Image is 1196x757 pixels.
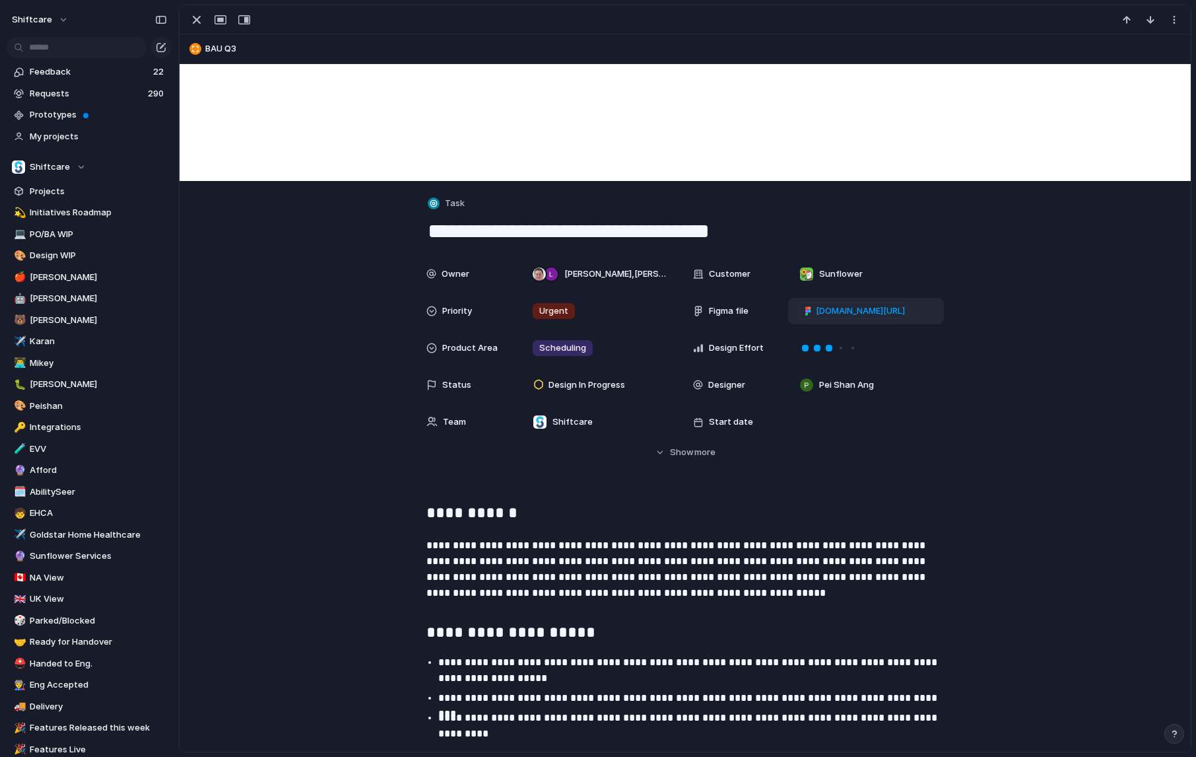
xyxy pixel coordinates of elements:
a: 🐻[PERSON_NAME] [7,310,172,330]
button: 💫 [12,206,25,219]
div: 🤖[PERSON_NAME] [7,289,172,308]
div: 🗓️ [14,484,23,499]
span: Shiftcare [552,415,593,429]
div: 🐛[PERSON_NAME] [7,375,172,394]
div: ✈️ [14,527,23,542]
span: Feedback [30,65,149,79]
div: 🚚 [14,699,23,714]
button: ⛑️ [12,657,25,670]
div: 💻PO/BA WIP [7,225,172,244]
span: Integrations [30,421,167,434]
a: My projects [7,127,172,147]
span: [PERSON_NAME] [30,378,167,391]
a: 💫Initiatives Roadmap [7,203,172,223]
span: [PERSON_NAME] [30,292,167,305]
span: Start date [709,415,753,429]
span: more [694,446,715,459]
div: 🎨 [14,248,23,264]
div: 🔑 [14,420,23,435]
span: EVV [30,443,167,456]
div: 🐻 [14,312,23,328]
button: 💻 [12,228,25,241]
div: 🧒 [14,506,23,521]
div: 🎲 [14,613,23,628]
button: 🇬🇧 [12,593,25,606]
div: 🎨 [14,398,23,414]
span: EHCA [30,507,167,520]
a: 🚚Delivery [7,697,172,717]
span: Figma file [709,305,748,318]
a: 🇬🇧UK View [7,589,172,609]
span: Designer [708,378,745,392]
div: ✈️ [14,334,23,349]
button: ✈️ [12,335,25,348]
span: Product Area [442,342,498,355]
span: Ready for Handover [30,635,167,649]
button: 🧒 [12,507,25,520]
a: Requests290 [7,84,172,104]
button: 🎉 [12,721,25,735]
span: Initiatives Roadmap [30,206,167,219]
a: 🗓️AbilitySeer [7,482,172,502]
div: 🎲Parked/Blocked [7,611,172,631]
div: 💫 [14,205,23,221]
div: 🍎[PERSON_NAME] [7,268,172,287]
span: Design Effort [709,342,764,355]
span: Eng Accepted [30,678,167,692]
span: My projects [30,130,167,143]
span: Design WIP [30,249,167,262]
span: Urgent [539,305,568,318]
button: 🔮 [12,464,25,477]
a: 🎉Features Released this week [7,718,172,738]
a: 🤝Ready for Handover [7,632,172,652]
span: Design In Progress [548,378,625,392]
button: BAU Q3 [185,38,1185,59]
div: 🍎 [14,270,23,285]
a: ✈️Karan [7,332,172,351]
div: 🇬🇧 [14,592,23,607]
button: 🎨 [12,400,25,413]
span: Karan [30,335,167,348]
span: Owner [442,268,469,281]
span: Handed to Eng. [30,657,167,670]
a: 🧒EHCA [7,503,172,523]
div: 🧪 [14,441,23,456]
span: 22 [153,65,166,79]
a: 🎨Design WIP [7,246,172,266]
button: 🍎 [12,271,25,284]
div: 🔮 [14,463,23,478]
a: ⛑️Handed to Eng. [7,654,172,674]
span: [PERSON_NAME] [30,314,167,327]
span: [PERSON_NAME] , [PERSON_NAME] [564,268,666,281]
button: 👨‍💻 [12,357,25,370]
span: Features Released this week [30,721,167,735]
button: 🔑 [12,421,25,434]
div: 🇨🇦 [14,570,23,585]
button: 🇨🇦 [12,571,25,585]
a: 🔮Sunflower Services [7,546,172,566]
span: Shiftcare [30,161,70,174]
a: 🎨Peishan [7,396,172,416]
span: Sunflower [819,268,863,281]
span: [PERSON_NAME] [30,271,167,284]
div: 🔮 [14,549,23,564]
button: Showmore [426,441,944,464]
span: Goldstar Home Healthcare [30,528,167,542]
a: 🔮Afford [7,460,172,480]
div: 🤖 [14,291,23,306]
div: 👨‍🏭Eng Accepted [7,675,172,695]
span: 290 [148,87,166,100]
a: Projects [7,182,172,201]
span: Status [442,378,471,392]
a: 🧪EVV [7,439,172,459]
button: 🗓️ [12,486,25,499]
a: 🇨🇦NA View [7,568,172,588]
span: shiftcare [12,13,52,26]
